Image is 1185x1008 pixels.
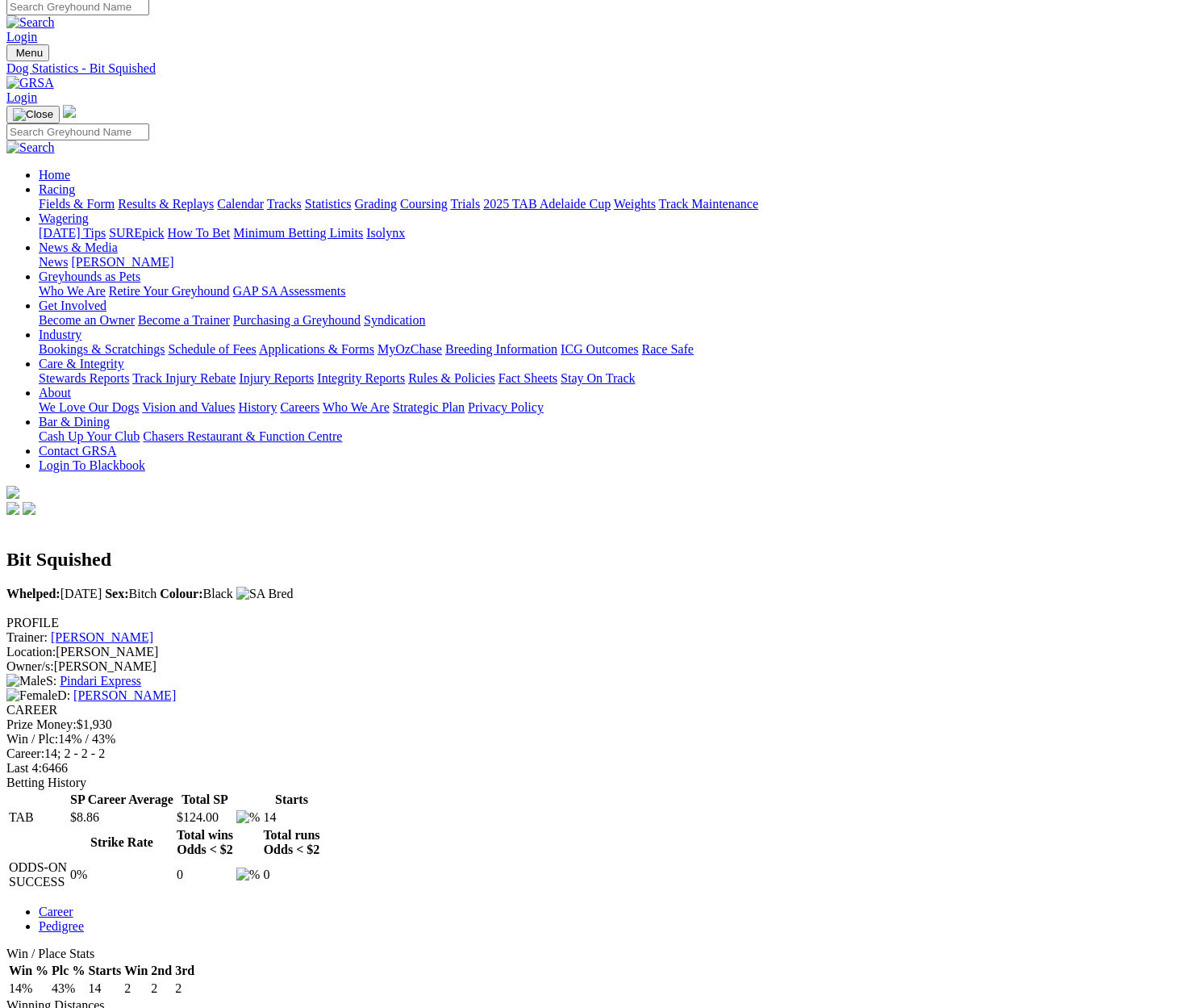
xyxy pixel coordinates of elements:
a: Trials [450,197,480,211]
div: Bar & Dining [39,429,1179,444]
a: Isolynx [366,226,405,240]
a: Dog Statistics - Bit Squished [6,61,1179,76]
a: [DATE] Tips [39,226,106,240]
td: $8.86 [69,809,174,826]
a: Bar & Dining [39,415,110,429]
a: 2025 TAB Adelaide Cup [483,197,611,211]
a: [PERSON_NAME] [51,630,153,644]
td: $124.00 [176,809,234,826]
div: About [39,400,1179,415]
a: How To Bet [168,226,231,240]
a: Strategic Plan [393,400,465,414]
td: 0 [176,860,234,890]
img: Female [6,688,57,703]
th: Plc % [51,963,86,979]
a: Results & Replays [118,197,214,211]
a: Injury Reports [239,371,314,385]
a: Home [39,168,70,182]
th: Win % [8,963,49,979]
a: We Love Our Dogs [39,400,139,414]
a: About [39,386,71,399]
div: Care & Integrity [39,371,1179,386]
a: Purchasing a Greyhound [233,313,361,327]
th: 2nd [150,963,173,979]
span: Owner/s: [6,659,54,673]
td: ODDS-ON SUCCESS [8,860,68,890]
td: 2 [123,981,148,997]
span: [DATE] [6,587,102,600]
a: Care & Integrity [39,357,124,370]
img: logo-grsa-white.png [6,486,19,499]
th: Total wins Odds < $2 [176,827,234,858]
a: GAP SA Assessments [233,284,346,298]
td: 14 [262,809,320,826]
td: 0 [262,860,320,890]
a: Contact GRSA [39,444,116,458]
a: History [238,400,277,414]
a: Privacy Policy [468,400,544,414]
h2: Bit Squished [6,549,1179,571]
img: Close [13,108,53,121]
img: Search [6,15,55,30]
div: $1,930 [6,717,1179,732]
a: Rules & Policies [408,371,495,385]
span: D: [6,688,70,702]
img: % [236,868,260,882]
td: 14 [87,981,122,997]
div: Wagering [39,226,1179,240]
a: Minimum Betting Limits [233,226,363,240]
div: [PERSON_NAME] [6,645,1179,659]
img: twitter.svg [23,502,35,515]
td: 2 [174,981,195,997]
a: News [39,255,68,269]
div: Greyhounds as Pets [39,284,1179,299]
a: News & Media [39,240,118,254]
span: Win / Plc: [6,732,58,746]
span: Location: [6,645,56,659]
th: Starts [87,963,122,979]
a: Cash Up Your Club [39,429,140,443]
a: SUREpick [109,226,164,240]
img: GRSA [6,76,54,90]
a: Integrity Reports [317,371,405,385]
a: Vision and Values [142,400,235,414]
img: facebook.svg [6,502,19,515]
a: Stewards Reports [39,371,129,385]
img: Male [6,674,46,688]
a: Pedigree [39,919,84,933]
span: Last 4: [6,761,42,775]
div: [PERSON_NAME] [6,659,1179,674]
td: TAB [8,809,68,826]
div: 14; 2 - 2 - 2 [6,747,1179,761]
a: Login [6,30,37,44]
th: Strike Rate [69,827,174,858]
a: MyOzChase [378,342,442,356]
b: Colour: [160,587,202,600]
a: [PERSON_NAME] [71,255,173,269]
a: Applications & Forms [259,342,374,356]
a: Get Involved [39,299,106,312]
th: Total SP [176,792,234,808]
div: Industry [39,342,1179,357]
img: SA Bred [236,587,294,601]
a: Track Maintenance [659,197,758,211]
a: Login To Blackbook [39,458,145,472]
a: Race Safe [641,342,693,356]
button: Toggle navigation [6,44,49,61]
span: Bitch [105,587,156,600]
a: Coursing [400,197,448,211]
div: Racing [39,197,1179,211]
a: Who We Are [323,400,390,414]
a: Login [6,90,37,104]
div: PROFILE [6,616,1179,630]
a: Tracks [267,197,302,211]
td: 43% [51,981,86,997]
button: Toggle navigation [6,106,60,123]
a: Track Injury Rebate [132,371,236,385]
a: Greyhounds as Pets [39,270,140,283]
a: Wagering [39,211,89,225]
a: Grading [355,197,397,211]
a: Careers [280,400,319,414]
div: 6466 [6,761,1179,776]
